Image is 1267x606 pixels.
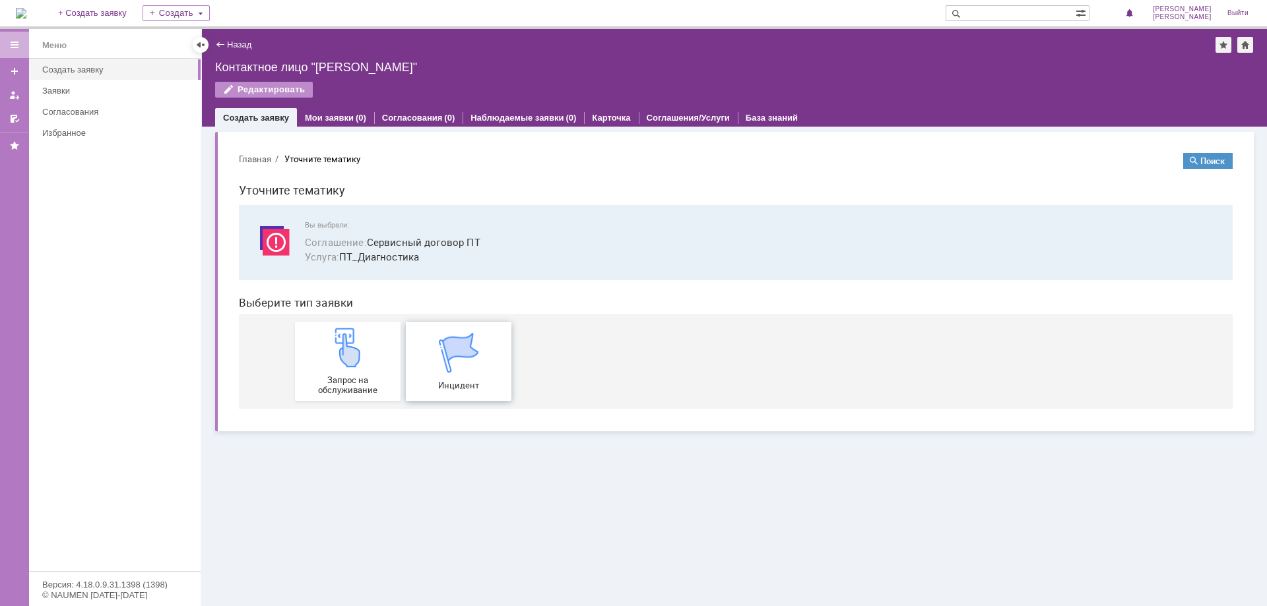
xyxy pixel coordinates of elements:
[181,238,279,248] span: Инцидент
[37,102,198,122] a: Согласования
[1237,37,1253,53] div: Сделать домашней страницей
[223,113,289,123] a: Создать заявку
[1153,13,1212,21] span: [PERSON_NAME]
[37,59,198,80] a: Создать заявку
[471,113,564,123] a: Наблюдаемые заявки
[77,107,111,121] span: Услуга :
[566,113,576,123] div: (0)
[16,8,26,18] a: Перейти на домашнюю страницу
[178,179,283,258] a: Инцидент
[77,107,989,122] span: ПТ_Диагностика
[42,86,193,96] div: Заявки
[42,580,187,589] div: Версия: 4.18.0.9.31.1398 (1398)
[1153,5,1212,13] span: [PERSON_NAME]
[215,61,1254,74] div: Контактное лицо "[PERSON_NAME]"
[26,78,66,118] img: svg%3E
[77,93,139,106] span: Соглашение :
[77,78,989,87] span: Вы выбрали:
[4,84,25,106] a: Мои заявки
[592,113,630,123] a: Карточка
[42,38,67,53] div: Меню
[444,113,455,123] div: (0)
[42,128,178,138] div: Избранное
[746,113,798,123] a: База знаний
[1076,6,1089,18] span: Расширенный поиск
[11,11,43,22] button: Главная
[11,38,1004,57] h1: Уточните тематику
[4,61,25,82] a: Создать заявку
[211,191,250,230] img: get14222c8f49ca4a32b308768b33fb6794
[77,92,252,107] button: Соглашение:Сервисный договор ПТ
[227,40,251,49] a: Назад
[647,113,730,123] a: Соглашения/Услуги
[56,12,132,22] div: Уточните тематику
[42,65,193,75] div: Создать заявку
[4,108,25,129] a: Мои согласования
[305,113,354,123] a: Мои заявки
[143,5,210,21] div: Создать
[11,154,1004,167] header: Выберите тип заявки
[955,11,1004,26] button: Поиск
[193,37,209,53] div: Скрыть меню
[71,233,168,253] span: Запрос на обслуживание
[356,113,366,123] div: (0)
[42,591,187,599] div: © NAUMEN [DATE]-[DATE]
[67,179,172,258] a: Запрос на обслуживание
[42,107,193,117] div: Согласования
[16,8,26,18] img: logo
[37,80,198,101] a: Заявки
[1216,37,1231,53] div: Добавить в избранное
[382,113,443,123] a: Согласования
[100,185,139,225] img: get1a5076dc500e4355b1f65a444c68a1cb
